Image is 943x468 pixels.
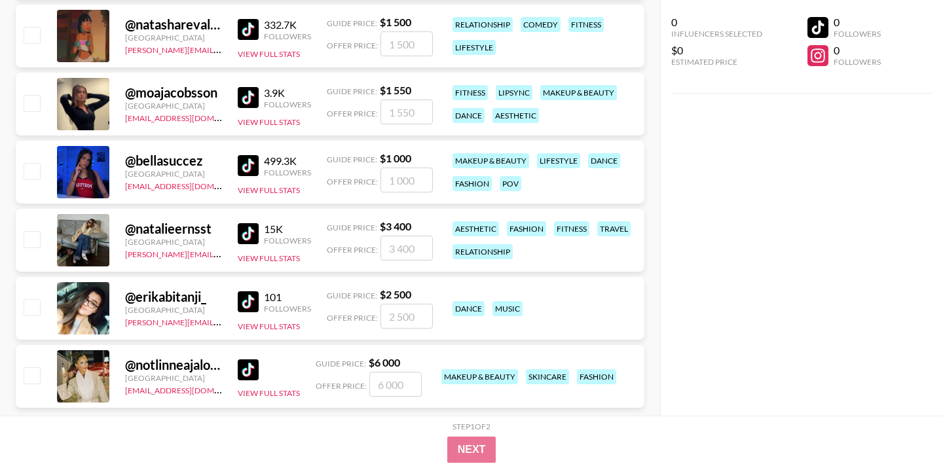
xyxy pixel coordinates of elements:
div: @ erikabitanji_ [125,289,222,305]
a: [EMAIL_ADDRESS][DOMAIN_NAME] [125,111,257,123]
span: Guide Price: [327,291,377,300]
input: 2 500 [380,304,433,329]
div: Followers [264,31,311,41]
div: fitness [554,221,589,236]
input: 1 000 [380,168,433,192]
a: [EMAIL_ADDRESS][DOMAIN_NAME] [125,383,257,395]
strong: $ 1 000 [380,152,411,164]
div: lipsync [496,85,532,100]
img: TikTok [238,359,259,380]
button: View Full Stats [238,117,300,127]
div: pov [500,176,521,191]
div: [GEOGRAPHIC_DATA] [125,237,222,247]
div: skincare [526,369,569,384]
a: [PERSON_NAME][EMAIL_ADDRESS][DOMAIN_NAME] [125,43,319,55]
span: Offer Price: [327,177,378,187]
div: Followers [834,29,881,39]
img: TikTok [238,291,259,312]
div: [GEOGRAPHIC_DATA] [125,101,222,111]
input: 6 000 [369,372,422,397]
a: [PERSON_NAME][EMAIL_ADDRESS][DOMAIN_NAME] [125,247,319,259]
img: TikTok [238,87,259,108]
div: 3.9K [264,86,311,99]
img: TikTok [238,155,259,176]
div: makeup & beauty [540,85,617,100]
button: View Full Stats [238,321,300,331]
div: aesthetic [492,108,539,123]
a: [PERSON_NAME][EMAIL_ADDRESS][DOMAIN_NAME] [125,315,319,327]
strong: $ 1 550 [380,84,411,96]
div: dance [453,108,485,123]
div: 0 [834,16,881,29]
input: 3 400 [380,236,433,261]
span: Guide Price: [327,86,377,96]
div: [GEOGRAPHIC_DATA] [125,373,222,383]
strong: $ 3 400 [380,220,411,232]
div: Influencers Selected [671,29,762,39]
div: music [492,301,523,316]
div: @ notlinneajalowietzki [125,357,222,373]
div: aesthetic [453,221,499,236]
div: Followers [264,236,311,245]
div: @ natalieernsst [125,221,222,237]
div: Followers [264,99,311,109]
span: Offer Price: [327,313,378,323]
strong: $ 2 500 [380,288,411,300]
span: Offer Price: [327,41,378,50]
div: Followers [264,304,311,314]
div: dance [453,301,485,316]
div: lifestyle [537,153,580,168]
div: relationship [453,17,513,32]
input: 1 550 [380,99,433,124]
div: 101 [264,291,311,304]
div: [GEOGRAPHIC_DATA] [125,33,222,43]
div: $0 [671,44,762,57]
div: 0 [834,44,881,57]
a: [EMAIL_ADDRESS][DOMAIN_NAME] [125,179,257,191]
span: Guide Price: [327,223,377,232]
span: Guide Price: [316,359,366,369]
div: Followers [834,57,881,67]
span: Offer Price: [316,381,367,391]
div: comedy [521,17,561,32]
img: TikTok [238,223,259,244]
div: travel [597,221,631,236]
div: @ bellasuccez [125,153,222,169]
div: Followers [264,168,311,177]
div: fitness [453,85,488,100]
span: Offer Price: [327,245,378,255]
span: Offer Price: [327,109,378,118]
div: [GEOGRAPHIC_DATA] [125,305,222,315]
div: 499.3K [264,154,311,168]
button: View Full Stats [238,185,300,195]
div: makeup & beauty [453,153,529,168]
div: 0 [671,16,762,29]
span: Guide Price: [327,154,377,164]
div: fashion [577,369,616,384]
div: 332.7K [264,18,311,31]
div: fitness [568,17,604,32]
div: Estimated Price [671,57,762,67]
button: Next [447,437,496,463]
button: View Full Stats [238,49,300,59]
div: [GEOGRAPHIC_DATA] [125,169,222,179]
div: 15K [264,223,311,236]
div: @ moajacobsson [125,84,222,101]
div: fashion [453,176,492,191]
div: dance [588,153,620,168]
div: fashion [507,221,546,236]
div: Step 1 of 2 [453,422,490,431]
span: Guide Price: [327,18,377,28]
strong: $ 6 000 [369,356,400,369]
img: TikTok [238,19,259,40]
input: 1 500 [380,31,433,56]
div: relationship [453,244,513,259]
div: @ natasharevalo2 [125,16,222,33]
strong: $ 1 500 [380,16,411,28]
button: View Full Stats [238,388,300,398]
button: View Full Stats [238,253,300,263]
div: makeup & beauty [441,369,518,384]
div: lifestyle [453,40,496,55]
